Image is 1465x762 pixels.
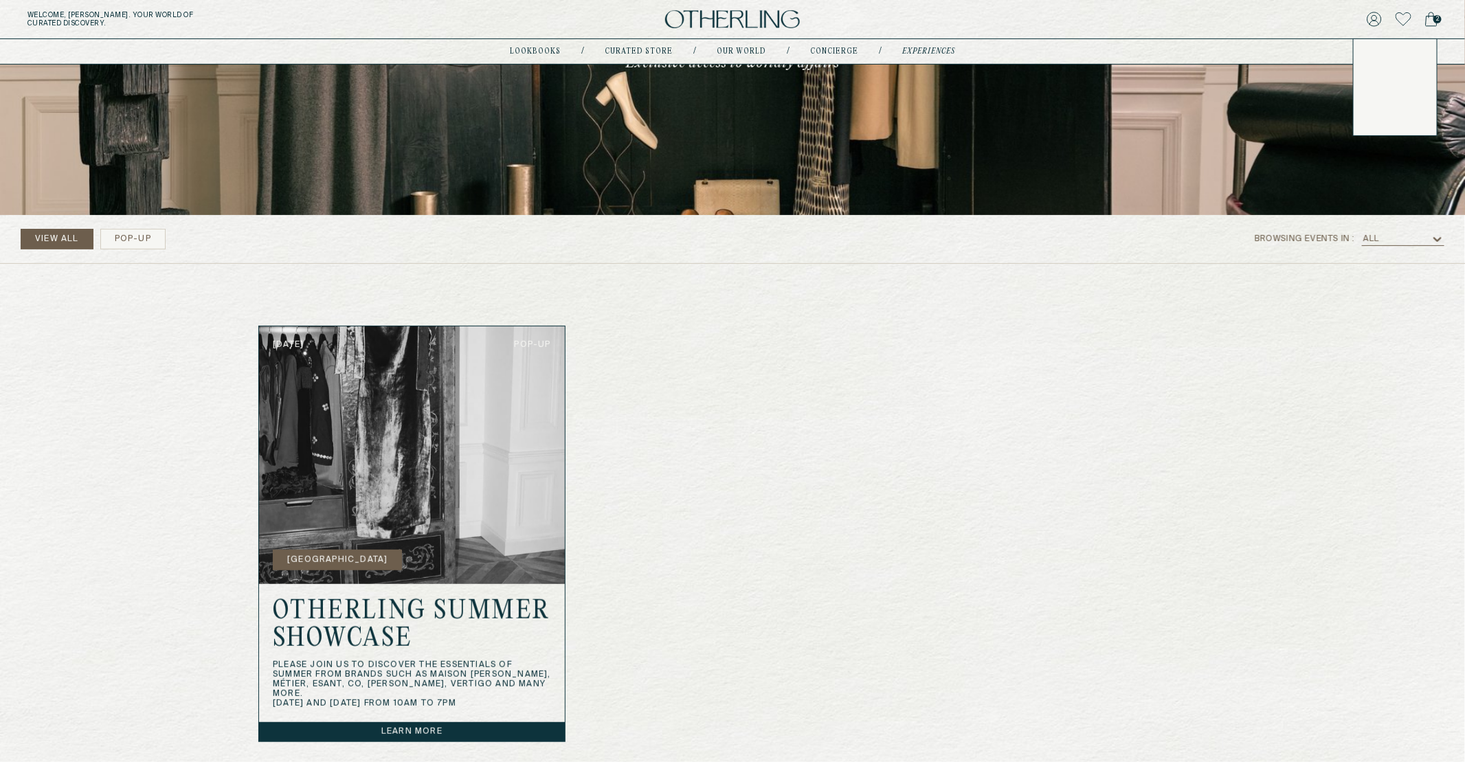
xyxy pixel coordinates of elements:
a: Curated store [605,48,673,55]
span: browsing events in : [1255,234,1355,244]
div: / [879,46,882,57]
a: Learn more [259,722,565,741]
div: All [1363,234,1380,244]
a: 2 [1425,10,1438,29]
div: / [581,46,584,57]
p: Please join us to discover the essentials of summer from brands such as Maison [PERSON_NAME], Mét... [273,660,551,708]
button: pop-up [100,229,166,249]
div: / [693,46,696,57]
a: Our world [717,48,766,55]
button: View All [21,229,93,249]
div: / [787,46,790,57]
h5: Welcome, [PERSON_NAME] . Your world of curated discovery. [27,11,451,27]
span: 2 [1433,15,1442,23]
img: logo [665,10,800,29]
img: background [259,326,565,584]
a: lookbooks [510,48,561,55]
span: pop-up [514,340,550,350]
button: [GEOGRAPHIC_DATA] [273,550,402,570]
span: [DATE] [273,340,304,350]
a: concierge [810,48,858,55]
h2: Otherling Summer Showcase [273,598,551,654]
a: experiences [902,48,955,55]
